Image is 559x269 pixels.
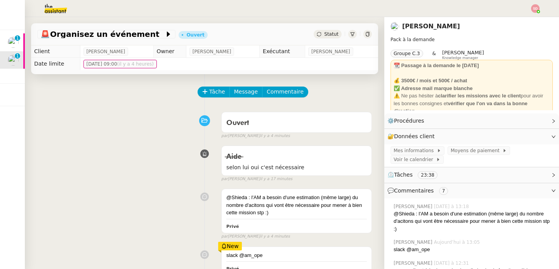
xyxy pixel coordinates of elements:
span: [PERSON_NAME] [193,48,231,56]
p: 1 [16,53,19,60]
span: [PERSON_NAME] [87,48,125,56]
span: 🔐 [387,132,438,141]
app-user-label: Knowledge manager [442,50,484,60]
div: @Shieda : l'AM a besoin d'une estimation (même large) du nombre d'acitons qui vont être nécessair... [226,194,367,217]
small: [PERSON_NAME] [221,176,292,182]
span: Tâche [209,87,225,96]
div: ⚙️Procédures [384,113,559,128]
strong: 💰 3500€ / mois et 500€ / achat [394,78,467,83]
div: @Shieda : l'AM a besoin d'une estimation (même large) du nombre d'acitons qui vont être nécessair... [394,210,553,233]
div: New [218,242,242,250]
div: slack @am_ope [394,246,553,253]
span: Mes informations [394,147,437,154]
span: Commentaire [267,87,304,96]
div: 🔐Données client [384,129,559,144]
nz-badge-sup: 1 [15,53,20,59]
span: Moyens de paiement [451,147,502,154]
span: Données client [394,133,435,139]
nz-tag: 7 [439,187,448,195]
span: Tâches [394,172,413,178]
div: Ouvert [186,33,204,37]
button: Message [229,87,262,97]
span: Aujourd’hui à 13:05 [434,239,481,246]
span: par [221,133,228,139]
span: par [221,176,228,182]
strong: ✅ Adresse mail marque blanche [394,85,472,91]
span: ⏲️ [387,172,444,178]
span: Aide [226,153,241,160]
span: (il y a 4 heures) [117,61,154,67]
span: Pack à la demande [391,37,435,42]
div: ⚠️ Ne pas hésiter à pour avoir les bonnes consignes et [394,92,550,115]
img: svg [531,4,540,13]
span: 💬 [387,187,451,194]
p: 1 [16,35,19,42]
div: slack @am_ope [226,252,367,259]
strong: clarifier les missions avec le client [438,93,521,99]
span: [PERSON_NAME] [394,260,434,267]
b: Privé [226,224,239,229]
span: [PERSON_NAME] [394,239,434,246]
span: Message [234,87,258,96]
img: users%2FpftfpH3HWzRMeZpe6E7kXDgO5SJ3%2Favatar%2Fa3cc7090-f8ed-4df9-82e0-3c63ac65f9dd [391,22,399,31]
span: Organisez un événement [40,30,165,38]
span: [PERSON_NAME] [394,203,434,210]
span: il y a 17 minutes [260,176,293,182]
span: [DATE] à 12:31 [434,260,470,267]
span: il y a 4 minutes [260,233,290,240]
span: 🚨 [40,30,50,39]
strong: 📆 Passage à la demande le [DATE] [394,62,479,68]
td: Exécutant [259,45,305,58]
span: selon lui oui c'est nécessaire [226,163,367,172]
span: il y a 4 minutes [260,133,290,139]
small: [PERSON_NAME] [221,233,290,240]
span: [PERSON_NAME] [311,48,350,56]
a: [PERSON_NAME] [402,23,460,30]
span: Commentaires [394,187,434,194]
span: Procédures [394,118,424,124]
span: [DATE] à 13:18 [434,203,470,210]
span: Voir le calendrier [394,156,436,163]
button: Commentaire [262,87,308,97]
td: Date limite [31,58,80,70]
span: ⚙️ [387,116,428,125]
div: ⏲️Tâches 23:38 [384,167,559,182]
span: & [432,50,436,60]
nz-tag: 23:38 [418,171,437,179]
span: [DATE] 09:00 [87,60,154,68]
span: Ouvert [226,120,249,127]
span: [PERSON_NAME] [442,50,484,56]
img: users%2FpftfpH3HWzRMeZpe6E7kXDgO5SJ3%2Favatar%2Fa3cc7090-f8ed-4df9-82e0-3c63ac65f9dd [8,55,19,66]
span: par [221,233,228,240]
span: Knowledge manager [442,56,478,60]
button: Tâche [198,87,230,97]
td: Client [31,45,80,58]
span: Statut [324,31,339,37]
small: [PERSON_NAME] [221,133,290,139]
nz-badge-sup: 1 [15,35,20,41]
nz-tag: Groupe C.3 [391,50,423,57]
strong: vérifier que l'on va dans la bonne direction [394,101,528,114]
div: 💬Commentaires 7 [384,183,559,198]
td: Owner [153,45,186,58]
img: users%2FNsDxpgzytqOlIY2WSYlFcHtx26m1%2Favatar%2F8901.jpg [8,37,19,48]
